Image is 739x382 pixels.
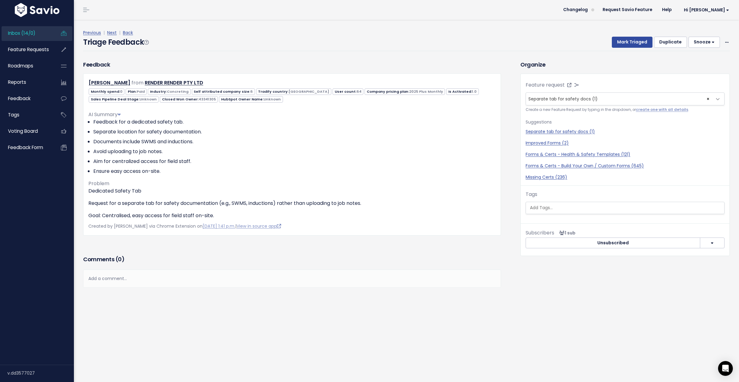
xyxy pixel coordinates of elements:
p: Goal: Centralised, easy access for field staff on-site. [88,212,496,219]
span: Paid [137,89,145,94]
a: Inbox (14/0) [2,26,51,40]
small: Create a new Feature Request by typing in the dropdown, or . [526,107,725,113]
div: Add a comment... [83,270,501,288]
label: Tags [526,191,537,198]
p: Dedicated Safety Tab [88,187,496,195]
a: Missing Certs (236) [526,174,725,181]
a: [PERSON_NAME] [89,79,130,86]
span: Monthly spend: [89,88,124,95]
div: Open Intercom Messenger [718,361,733,376]
span: from [131,79,143,86]
span: 0 [118,255,122,263]
span: 64 [357,89,361,94]
span: Tags [8,112,19,118]
span: Unknown [139,97,157,102]
a: Feedback [2,91,51,106]
span: 2025 Plus Monthly [409,89,443,94]
span: 6 [250,89,253,94]
span: 0 [120,89,123,94]
h4: Triage Feedback [83,37,148,48]
p: Request for a separate tab for safety documentation (e.g., SWMS, inductions) rather than uploadin... [88,200,496,207]
a: Next [107,30,117,36]
span: Changelog [563,8,588,12]
a: Back [123,30,133,36]
button: Mark Triaged [612,37,652,48]
a: Help [657,5,676,14]
li: Avoid uploading to job notes. [93,148,496,155]
span: Feedback form [8,144,43,151]
span: Separate tab for safety docs (1) [528,96,598,102]
span: 1.0 [472,89,477,94]
span: User count: [333,88,363,95]
span: | [118,30,122,36]
p: Suggestions [526,118,725,126]
span: Closed Won Owner: [160,96,218,103]
a: Tags [2,108,51,122]
a: Hi [PERSON_NAME] [676,5,734,15]
li: Documents include SWMS and inductions. [93,138,496,145]
span: | [102,30,106,36]
a: Reports [2,75,51,89]
a: Separate tab for safety docs (1) [526,128,725,135]
span: Feedback [8,95,30,102]
span: Company pricing plan: [365,88,445,95]
span: <p><strong>Subscribers</strong><br><br> - Carolina Salcedo Claramunt<br> </p> [557,230,575,236]
span: Is Activated: [446,88,479,95]
h3: Organize [520,60,730,69]
span: × [707,93,709,105]
span: Reports [8,79,26,85]
span: Tradify country: [256,88,331,95]
span: Problem [88,180,109,187]
span: Roadmaps [8,63,33,69]
span: 43341305 [199,97,216,102]
a: Feedback form [2,140,51,155]
a: Previous [83,30,101,36]
span: Voting Board [8,128,38,134]
span: Concreting [167,89,188,94]
span: Created by [PERSON_NAME] via Chrome Extension on | [88,223,281,229]
li: Ensure easy access on-site. [93,168,496,175]
a: Request Savio Feature [598,5,657,14]
span: Industry: [148,88,190,95]
span: Inbox (14/0) [8,30,35,36]
label: Feature request [526,81,565,89]
span: Subscribers [526,229,554,236]
input: Add Tags... [527,205,657,211]
button: Snooze [689,37,720,48]
h3: Comments ( ) [83,255,501,264]
span: AI Summary [88,111,121,118]
span: Hi [PERSON_NAME] [684,8,729,12]
span: Plan: [126,88,147,95]
span: [GEOGRAPHIC_DATA] [289,89,329,94]
button: Unsubscribed [526,238,700,249]
span: Unknown [264,97,281,102]
a: Improved Forms (2) [526,140,725,146]
a: Roadmaps [2,59,51,73]
li: Aim for centralized access for field staff. [93,158,496,165]
a: create one with all details [636,107,688,112]
button: Duplicate [654,37,687,48]
span: Self attributed company size: [192,88,255,95]
a: Voting Board [2,124,51,138]
a: Forms & Certs - Health & Safety Templates (121) [526,151,725,158]
span: HubSpot Owner Name: [219,96,283,103]
a: View in source app [236,223,281,229]
span: Feature Requests [8,46,49,53]
a: Feature Requests [2,43,51,57]
a: Forms & Certs - Build Your Own / Custom Forms (645) [526,163,725,169]
a: RENDER RENDER PTY LTD [145,79,203,86]
div: v.dd3577027 [7,365,74,381]
a: [DATE] 1:41 p.m. [203,223,235,229]
li: Feedback for a dedicated safety tab. [93,118,496,126]
li: Separate location for safety documentation. [93,128,496,136]
h3: Feedback [83,60,110,69]
img: logo-white.9d6f32f41409.svg [13,3,61,17]
span: Sales Pipeline Deal Stage: [89,96,159,103]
